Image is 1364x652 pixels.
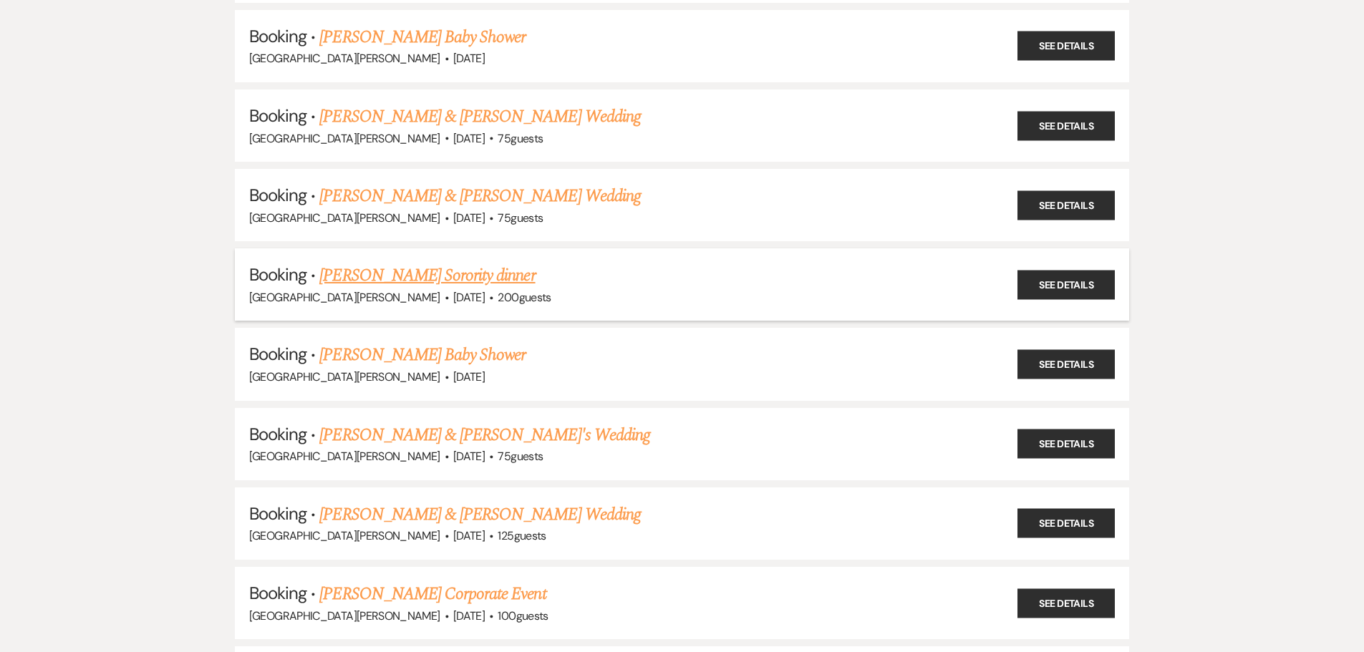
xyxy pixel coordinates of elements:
[249,290,440,305] span: [GEOGRAPHIC_DATA][PERSON_NAME]
[249,343,306,365] span: Booking
[319,502,640,527] a: [PERSON_NAME] & [PERSON_NAME] Wedding
[249,502,306,525] span: Booking
[249,25,306,47] span: Booking
[249,423,306,445] span: Booking
[453,290,485,305] span: [DATE]
[453,449,485,464] span: [DATE]
[249,131,440,146] span: [GEOGRAPHIC_DATA][PERSON_NAME]
[498,131,543,146] span: 75 guests
[319,183,640,209] a: [PERSON_NAME] & [PERSON_NAME] Wedding
[249,449,440,464] span: [GEOGRAPHIC_DATA][PERSON_NAME]
[453,528,485,543] span: [DATE]
[1017,111,1115,140] a: See Details
[319,342,526,368] a: [PERSON_NAME] Baby Shower
[453,131,485,146] span: [DATE]
[1017,429,1115,459] a: See Details
[319,263,535,288] a: [PERSON_NAME] Sorority dinner
[249,104,306,127] span: Booking
[498,210,543,225] span: 75 guests
[319,104,640,130] a: [PERSON_NAME] & [PERSON_NAME] Wedding
[319,422,650,448] a: [PERSON_NAME] & [PERSON_NAME]'s Wedding
[453,210,485,225] span: [DATE]
[453,369,485,384] span: [DATE]
[498,608,548,623] span: 100 guests
[1017,509,1115,538] a: See Details
[498,290,551,305] span: 200 guests
[319,581,546,607] a: [PERSON_NAME] Corporate Event
[498,528,546,543] span: 125 guests
[249,263,306,286] span: Booking
[1017,350,1115,379] a: See Details
[1017,270,1115,299] a: See Details
[1017,190,1115,220] a: See Details
[249,51,440,66] span: [GEOGRAPHIC_DATA][PERSON_NAME]
[249,608,440,623] span: [GEOGRAPHIC_DATA][PERSON_NAME]
[453,51,485,66] span: [DATE]
[319,24,526,50] a: [PERSON_NAME] Baby Shower
[249,582,306,604] span: Booking
[453,608,485,623] span: [DATE]
[1017,31,1115,61] a: See Details
[249,184,306,206] span: Booking
[1017,588,1115,618] a: See Details
[249,210,440,225] span: [GEOGRAPHIC_DATA][PERSON_NAME]
[249,528,440,543] span: [GEOGRAPHIC_DATA][PERSON_NAME]
[498,449,543,464] span: 75 guests
[249,369,440,384] span: [GEOGRAPHIC_DATA][PERSON_NAME]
